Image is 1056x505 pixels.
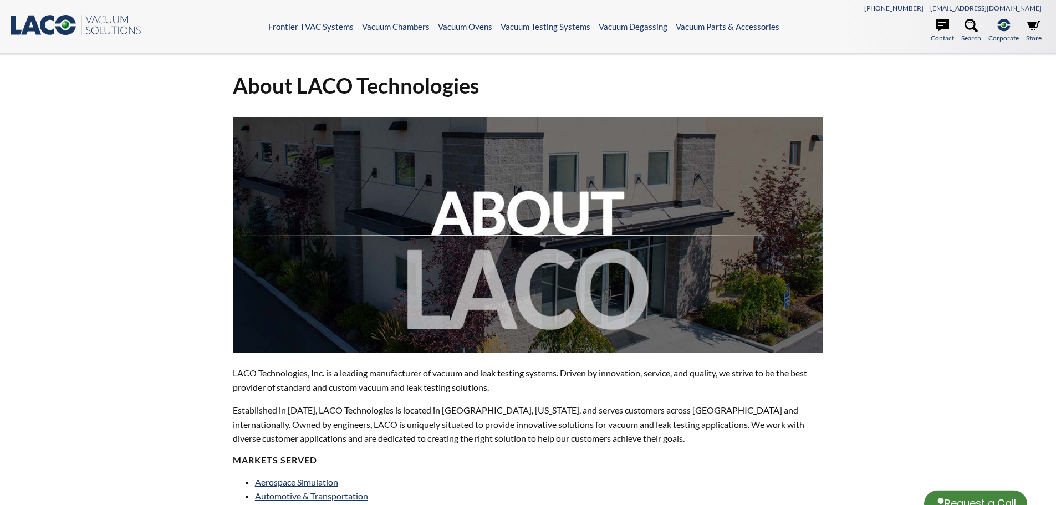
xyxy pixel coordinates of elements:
strong: MARKETS SERVED [233,455,317,465]
span: Corporate [988,33,1019,43]
a: Store [1026,19,1042,43]
a: [EMAIL_ADDRESS][DOMAIN_NAME] [930,4,1042,12]
a: [PHONE_NUMBER] [864,4,924,12]
a: Vacuum Degassing [599,22,667,32]
a: Search [961,19,981,43]
a: Automotive & Transportation [255,491,368,501]
a: Frontier TVAC Systems [268,22,354,32]
a: Vacuum Testing Systems [501,22,590,32]
a: Vacuum Parts & Accessories [676,22,779,32]
p: Established in [DATE], LACO Technologies is located in [GEOGRAPHIC_DATA], [US_STATE], and serves ... [233,403,824,446]
a: Vacuum Chambers [362,22,430,32]
img: about-laco.jpg [233,117,824,353]
h1: About LACO Technologies [233,72,824,99]
a: Contact [931,19,954,43]
a: Vacuum Ovens [438,22,492,32]
p: LACO Technologies, Inc. is a leading manufacturer of vacuum and leak testing systems. Driven by i... [233,366,824,394]
a: Aerospace Simulation [255,477,338,487]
